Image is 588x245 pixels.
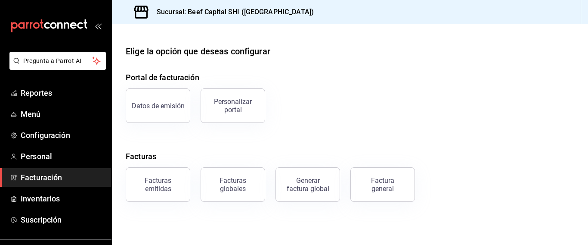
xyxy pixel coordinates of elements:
div: Personalizar portal [206,97,260,114]
h3: Sucursal: Beef Capital SHI ([GEOGRAPHIC_DATA]) [150,7,314,17]
h4: Facturas [126,151,574,162]
button: Facturas globales [201,167,265,202]
div: Elige la opción que deseas configurar [126,45,270,58]
span: Facturación [21,172,105,183]
button: Datos de emisión [126,88,190,123]
button: Personalizar portal [201,88,265,123]
div: Factura general [361,176,404,193]
div: Datos de emisión [132,102,185,110]
button: Facturas emitidas [126,167,190,202]
button: Pregunta a Parrot AI [9,52,106,70]
span: Inventarios [21,193,105,204]
button: Factura general [350,167,415,202]
button: Generar factura global [275,167,340,202]
div: Facturas emitidas [131,176,185,193]
span: Personal [21,151,105,162]
div: Facturas globales [206,176,260,193]
button: open_drawer_menu [95,22,102,29]
a: Pregunta a Parrot AI [6,63,106,72]
span: Menú [21,108,105,120]
h4: Portal de facturación [126,72,574,83]
span: Pregunta a Parrot AI [23,57,93,66]
span: Configuración [21,129,105,141]
span: Suscripción [21,214,105,226]
span: Reportes [21,87,105,99]
div: Generar factura global [286,176,329,193]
